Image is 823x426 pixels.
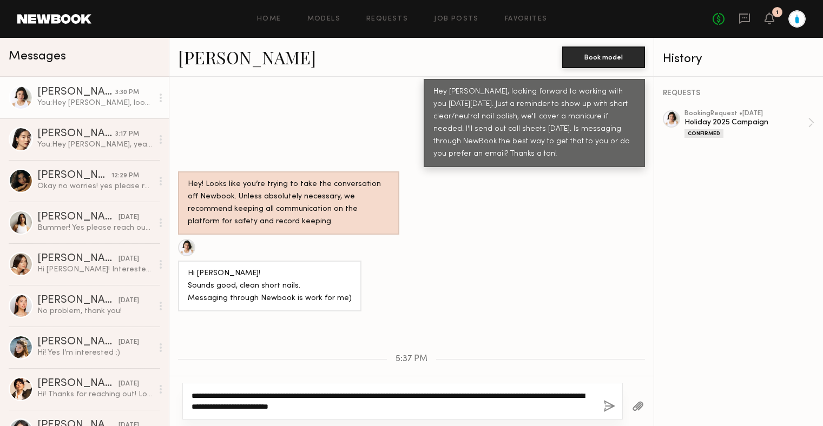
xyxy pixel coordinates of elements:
[37,337,118,348] div: [PERSON_NAME]
[118,296,139,306] div: [DATE]
[118,379,139,389] div: [DATE]
[37,264,153,275] div: Hi [PERSON_NAME]! Interested and available! Let me know if $70/hrly works!
[37,223,153,233] div: Bummer! Yes please reach out again if a project aligns with our schedules.
[37,87,115,98] div: [PERSON_NAME]
[188,178,390,228] div: Hey! Looks like you’re trying to take the conversation off Newbook. Unless absolutely necessary, ...
[118,337,139,348] div: [DATE]
[562,46,645,68] button: Book model
[684,117,808,128] div: Holiday 2025 Campaign
[37,129,115,139] div: [PERSON_NAME]
[684,129,723,138] div: Confirmed
[115,88,139,98] div: 3:30 PM
[257,16,281,23] a: Home
[111,171,139,181] div: 12:29 PM
[366,16,408,23] a: Requests
[562,52,645,61] a: Book model
[37,212,118,223] div: [PERSON_NAME]
[396,355,427,364] span: 5:37 PM
[684,110,808,117] div: booking Request • [DATE]
[9,50,66,63] span: Messages
[37,254,118,264] div: [PERSON_NAME]
[37,348,153,358] div: Hi! Yes I’m interested :)
[115,129,139,139] div: 3:17 PM
[776,10,779,16] div: 1
[118,254,139,264] div: [DATE]
[37,295,118,306] div: [PERSON_NAME]
[118,212,139,223] div: [DATE]
[37,389,153,400] div: Hi! Thanks for reaching out! Love Blue Bottle! I’m available those days, please send over details...
[188,268,352,305] div: Hi [PERSON_NAME]! Sounds good, clean short nails. Messaging through Newbook is work for me)
[663,53,814,65] div: History
[37,139,153,150] div: You: Hey [PERSON_NAME], yeah, dates and budget are locked. We've selected another model for this ...
[37,181,153,191] div: Okay no worries! yes please reach out if a future opportunity arises :)
[434,16,479,23] a: Job Posts
[37,306,153,316] div: No problem, thank you!
[307,16,340,23] a: Models
[37,170,111,181] div: [PERSON_NAME]
[663,90,814,97] div: REQUESTS
[37,378,118,389] div: [PERSON_NAME]
[505,16,548,23] a: Favorites
[433,86,635,161] div: Hey [PERSON_NAME], looking forward to working with you [DATE][DATE]. Just a reminder to show up w...
[178,45,316,69] a: [PERSON_NAME]
[684,110,814,138] a: bookingRequest •[DATE]Holiday 2025 CampaignConfirmed
[37,98,153,108] div: You: Hey [PERSON_NAME], looking forward to working with you [DATE][DATE]. Just a reminder to show...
